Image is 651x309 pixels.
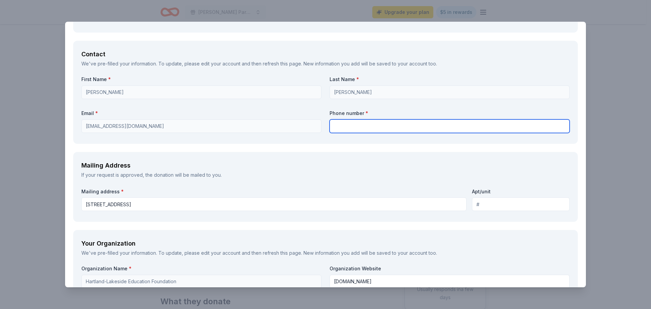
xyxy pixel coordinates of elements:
label: Mailing address [81,188,124,195]
label: Email [81,110,321,117]
div: We've pre-filled your information. To update, please and then refresh this page. New information ... [81,249,570,257]
div: Contact [81,49,570,60]
label: Organization Website [330,265,570,272]
input: Enter a US address [81,197,467,211]
div: If your request is approved, the donation will be mailed to you. [81,171,570,179]
label: Phone number [330,110,570,117]
label: Organization Name [81,265,321,272]
input: # [472,197,570,211]
a: edit your account [201,61,240,66]
div: Mailing Address [81,160,570,171]
label: First Name [81,76,321,83]
div: Your Organization [81,238,570,249]
label: Apt/unit [472,188,491,195]
a: edit your account [201,250,240,256]
label: Last Name [330,76,570,83]
div: We've pre-filled your information. To update, please and then refresh this page. New information ... [81,60,570,68]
